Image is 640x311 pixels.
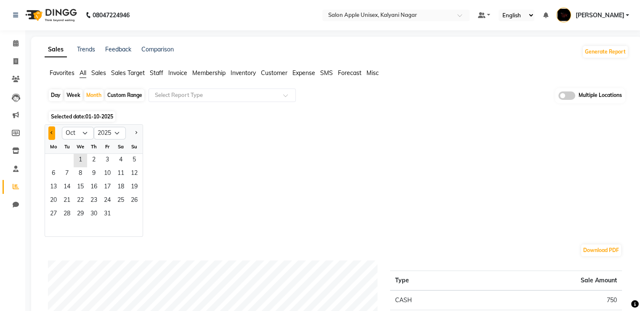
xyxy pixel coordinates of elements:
div: Friday, October 17, 2025 [101,181,114,194]
div: Sunday, October 19, 2025 [127,181,141,194]
span: Multiple Locations [579,91,622,100]
a: Trends [77,46,95,53]
div: Month [84,89,104,101]
span: 01-10-2025 [85,113,113,120]
span: 15 [74,181,87,194]
div: Tuesday, October 7, 2025 [60,167,74,181]
span: Invoice [168,69,187,77]
select: Select year [94,127,126,139]
div: Custom Range [105,89,144,101]
span: Favorites [50,69,74,77]
div: Day [49,89,63,101]
th: Type [390,271,475,290]
span: 18 [114,181,127,194]
div: Thursday, October 2, 2025 [87,154,101,167]
span: 14 [60,181,74,194]
a: Sales [45,42,67,57]
span: 3 [101,154,114,167]
div: Su [127,140,141,153]
span: Membership [192,69,226,77]
div: Monday, October 20, 2025 [47,194,60,208]
span: Staff [150,69,163,77]
div: Sunday, October 12, 2025 [127,167,141,181]
span: Customer [261,69,287,77]
span: 23 [87,194,101,208]
span: 17 [101,181,114,194]
div: Friday, October 10, 2025 [101,167,114,181]
span: Misc [366,69,379,77]
span: Inventory [231,69,256,77]
span: Selected date: [49,111,115,122]
div: Tuesday, October 28, 2025 [60,208,74,221]
span: Forecast [338,69,361,77]
span: Expense [292,69,315,77]
span: 6 [47,167,60,181]
div: Friday, October 3, 2025 [101,154,114,167]
div: Monday, October 13, 2025 [47,181,60,194]
span: 25 [114,194,127,208]
span: All [80,69,86,77]
span: 4 [114,154,127,167]
div: Mo [47,140,60,153]
div: Saturday, October 18, 2025 [114,181,127,194]
div: Wednesday, October 8, 2025 [74,167,87,181]
div: Saturday, October 25, 2025 [114,194,127,208]
span: 28 [60,208,74,221]
b: 08047224946 [93,3,130,27]
div: Sa [114,140,127,153]
span: 9 [87,167,101,181]
span: 22 [74,194,87,208]
div: Fr [101,140,114,153]
div: Thursday, October 9, 2025 [87,167,101,181]
span: 29 [74,208,87,221]
span: 2 [87,154,101,167]
td: 750 [475,290,622,310]
span: [PERSON_NAME] [575,11,624,20]
div: Tuesday, October 14, 2025 [60,181,74,194]
span: 26 [127,194,141,208]
span: 12 [127,167,141,181]
img: logo [21,3,79,27]
span: 13 [47,181,60,194]
span: 20 [47,194,60,208]
button: Next month [133,126,139,140]
span: Sales [91,69,106,77]
div: Tu [60,140,74,153]
span: 5 [127,154,141,167]
div: Th [87,140,101,153]
span: 19 [127,181,141,194]
div: Monday, October 6, 2025 [47,167,60,181]
div: Week [64,89,82,101]
td: CASH [390,290,475,310]
span: 1 [74,154,87,167]
span: 21 [60,194,74,208]
div: Wednesday, October 1, 2025 [74,154,87,167]
select: Select month [62,127,94,139]
span: 31 [101,208,114,221]
div: Tuesday, October 21, 2025 [60,194,74,208]
div: Saturday, October 4, 2025 [114,154,127,167]
a: Feedback [105,46,131,53]
button: Download PDF [581,244,621,256]
div: Wednesday, October 15, 2025 [74,181,87,194]
span: Sales Target [111,69,145,77]
div: Thursday, October 30, 2025 [87,208,101,221]
div: Wednesday, October 22, 2025 [74,194,87,208]
div: Wednesday, October 29, 2025 [74,208,87,221]
img: Savita HO [556,8,571,22]
span: 27 [47,208,60,221]
span: 11 [114,167,127,181]
span: 24 [101,194,114,208]
span: 30 [87,208,101,221]
div: Saturday, October 11, 2025 [114,167,127,181]
button: Previous month [48,126,55,140]
span: 16 [87,181,101,194]
th: Sale Amount [475,271,622,290]
div: Thursday, October 23, 2025 [87,194,101,208]
span: 8 [74,167,87,181]
div: Sunday, October 26, 2025 [127,194,141,208]
div: Friday, October 24, 2025 [101,194,114,208]
span: 7 [60,167,74,181]
span: SMS [320,69,333,77]
div: Thursday, October 16, 2025 [87,181,101,194]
